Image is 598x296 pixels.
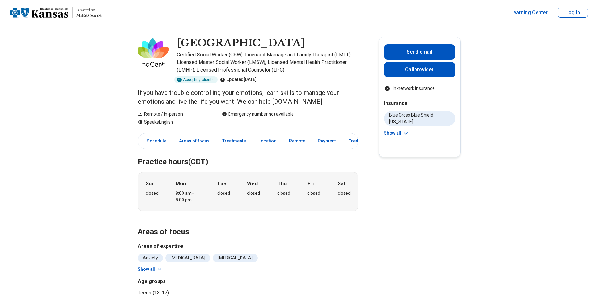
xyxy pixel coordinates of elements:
[314,135,340,148] a: Payment
[138,172,358,211] div: When does the program meet?
[138,254,163,262] li: Anxiety
[138,142,358,167] h2: Practice hours (CDT)
[222,111,294,118] div: Emergency number not available
[345,135,380,148] a: Credentials
[138,37,169,68] img: Lilac Center, Certified Social Worker (CSW)
[138,266,163,273] button: Show all
[146,180,154,188] strong: Sun
[384,130,409,136] button: Show all
[277,190,290,197] div: closed
[138,119,209,125] div: Speaks English
[174,76,218,83] div: Accepting clients
[384,85,455,92] li: In-network insurance
[217,190,230,197] div: closed
[384,85,455,92] ul: Payment options
[217,180,226,188] strong: Tue
[176,190,200,203] div: 8:00 am – 8:00 pm
[247,190,260,197] div: closed
[177,37,305,50] h1: [GEOGRAPHIC_DATA]
[338,180,345,188] strong: Sat
[307,190,320,197] div: closed
[510,9,548,16] a: Learning Center
[138,111,209,118] div: Remote / In-person
[307,180,314,188] strong: Fri
[384,44,455,60] button: Send email
[338,190,351,197] div: closed
[176,180,186,188] strong: Mon
[218,135,250,148] a: Treatments
[558,8,588,18] button: Log In
[138,88,358,106] p: If you have trouble controlling your emotions, learn skills to manage your emotions and live the ...
[213,254,258,262] li: [MEDICAL_DATA]
[138,278,246,285] h3: Age groups
[146,190,159,197] div: closed
[384,62,455,77] button: Callprovider
[247,180,258,188] strong: Wed
[384,111,455,126] li: Blue Cross Blue Shield – [US_STATE]
[220,76,257,83] div: Updated [DATE]
[277,180,287,188] strong: Thu
[384,100,455,107] h2: Insurance
[255,135,280,148] a: Location
[175,135,213,148] a: Areas of focus
[165,254,210,262] li: [MEDICAL_DATA]
[138,242,358,250] h3: Areas of expertise
[177,51,358,74] p: Certified Social Worker (CSW), Licensed Marriage and Family Therapist (LMFT), Licensed Master Soc...
[10,3,102,23] a: Home page
[138,212,358,237] h2: Areas of focus
[139,135,170,148] a: Schedule
[285,135,309,148] a: Remote
[76,8,102,13] p: powered by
